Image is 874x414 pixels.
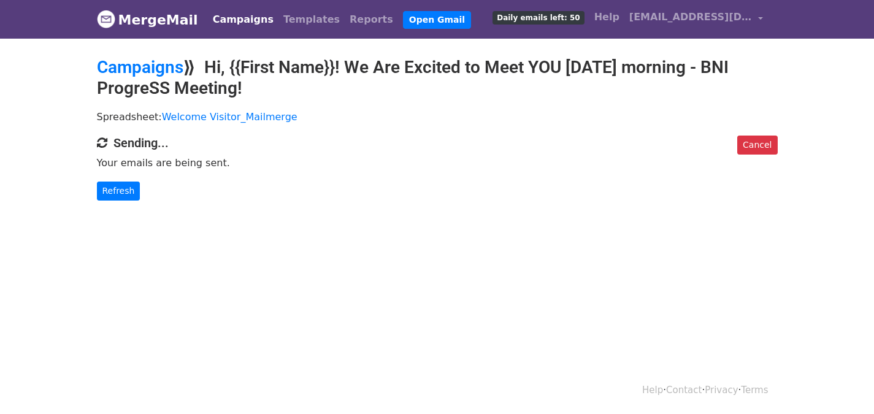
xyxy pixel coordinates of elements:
[345,7,398,32] a: Reports
[278,7,345,32] a: Templates
[642,385,663,396] a: Help
[97,110,778,123] p: Spreadsheet:
[97,57,778,98] h2: ⟫ Hi, {{First Name}}! We Are Excited to Meet YOU [DATE] morning - BNI ProgreSS Meeting!
[705,385,738,396] a: Privacy
[589,5,624,29] a: Help
[97,57,183,77] a: Campaigns
[741,385,768,396] a: Terms
[737,136,777,155] a: Cancel
[97,156,778,169] p: Your emails are being sent.
[403,11,471,29] a: Open Gmail
[97,7,198,33] a: MergeMail
[488,5,589,29] a: Daily emails left: 50
[97,182,140,201] a: Refresh
[666,385,702,396] a: Contact
[208,7,278,32] a: Campaigns
[493,11,584,25] span: Daily emails left: 50
[162,111,297,123] a: Welcome Visitor_Mailmerge
[97,136,778,150] h4: Sending...
[624,5,768,34] a: [EMAIL_ADDRESS][DOMAIN_NAME]
[629,10,752,25] span: [EMAIL_ADDRESS][DOMAIN_NAME]
[97,10,115,28] img: MergeMail logo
